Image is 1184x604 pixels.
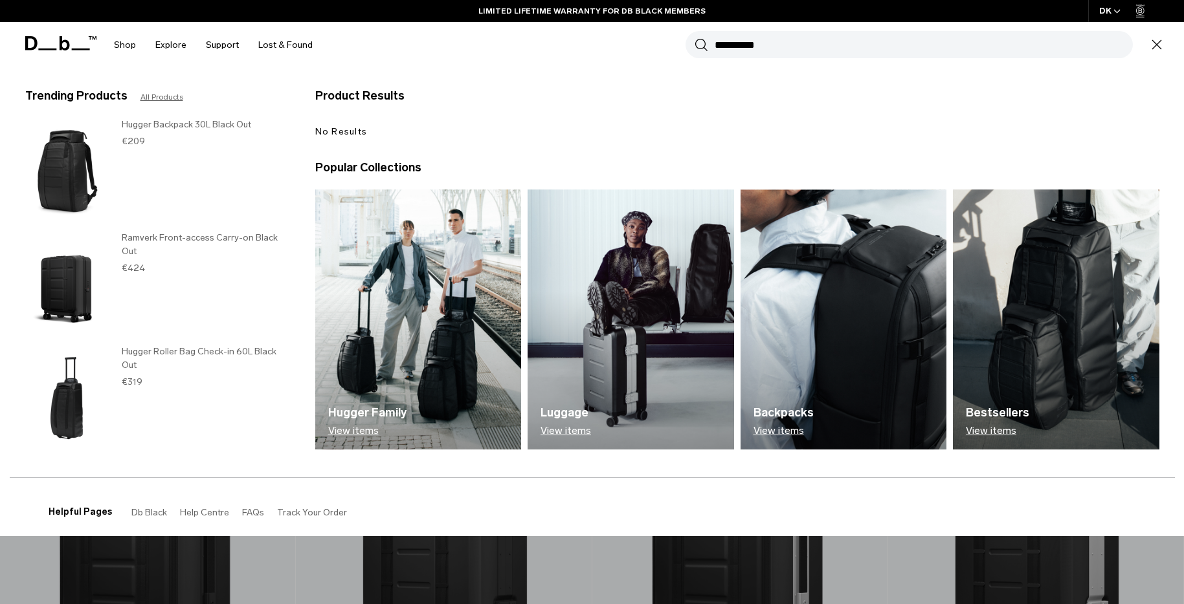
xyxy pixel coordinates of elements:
img: Db [528,189,734,449]
a: Ramverk Front-access Carry-on Black Out Ramverk Front-access Carry-on Black Out €424 [25,231,289,338]
a: Track Your Order [277,507,347,518]
a: Db Bestsellers View items [953,189,1159,449]
a: Db Backpacks View items [741,189,947,449]
a: Shop [114,22,136,68]
span: €424 [122,263,145,274]
img: Ramverk Front-access Carry-on Black Out [25,231,109,338]
img: Db [953,189,1159,449]
a: Support [206,22,239,68]
a: Help Centre [180,507,229,518]
img: Hugger Backpack 30L Black Out [25,118,109,224]
img: Db [741,189,947,449]
span: €319 [122,376,142,387]
img: Hugger Roller Bag Check-in 60L Black Out [25,345,109,451]
a: Db Hugger Family View items [315,189,522,449]
h3: Hugger Family [328,404,407,422]
p: View items [541,425,591,437]
a: Lost & Found [258,22,313,68]
span: €209 [122,136,145,147]
h3: Luggage [541,404,591,422]
span: No Results [315,126,368,137]
h3: Ramverk Front-access Carry-on Black Out [122,231,289,258]
a: Db Luggage View items [528,189,734,449]
h3: Popular Collections [315,159,421,177]
a: All Products [140,91,183,103]
h3: Product Results [315,87,737,105]
p: View items [966,425,1029,437]
h3: Trending Products [25,87,128,105]
a: Db Black [131,507,167,518]
h3: Bestsellers [966,404,1029,422]
a: LIMITED LIFETIME WARRANTY FOR DB BLACK MEMBERS [478,5,706,17]
p: View items [328,425,407,437]
a: Hugger Backpack 30L Black Out Hugger Backpack 30L Black Out €209 [25,118,289,224]
h3: Helpful Pages [49,505,112,519]
h3: Hugger Backpack 30L Black Out [122,118,289,131]
a: FAQs [242,507,264,518]
h3: Backpacks [754,404,814,422]
a: Hugger Roller Bag Check-in 60L Black Out Hugger Roller Bag Check-in 60L Black Out €319 [25,345,289,451]
h3: Hugger Roller Bag Check-in 60L Black Out [122,345,289,372]
nav: Main Navigation [104,22,322,68]
img: Db [315,189,522,449]
a: Explore [155,22,186,68]
p: View items [754,425,814,437]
